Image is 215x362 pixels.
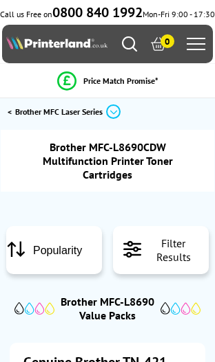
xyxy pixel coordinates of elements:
a: 0800 840 1992 [52,9,143,19]
h1: Brother MFC-L8690CDW Multifunction Printer Toner Cartridges [23,140,192,181]
span: Brother MFC Laser Series [15,104,103,119]
img: Printerland Logo [6,36,107,50]
li: modal_Promise [7,69,208,93]
a: 0 [151,36,166,52]
h2: Brother MFC-L8690 Value Packs [58,295,157,322]
a: Brother MFC Laser Series [15,104,124,119]
a: Search [122,36,137,52]
span: Filter Results [148,236,199,264]
span: Price Match Promise* [83,76,158,86]
span: 0 [161,34,174,48]
b: 0800 840 1992 [52,3,143,21]
a: Printerland Logo [6,36,107,53]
